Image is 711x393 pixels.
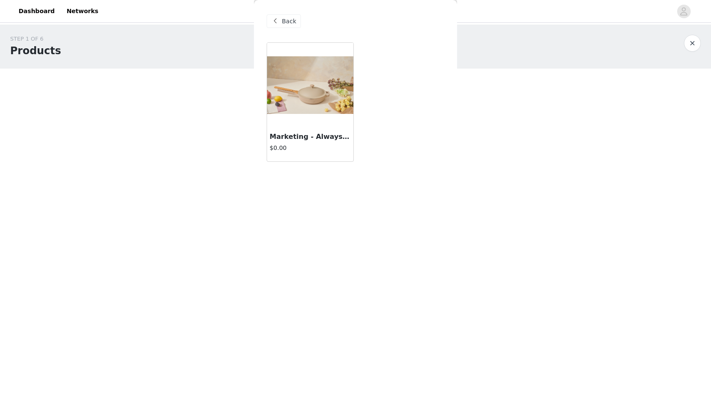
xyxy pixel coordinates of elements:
[270,144,351,152] h4: $0.00
[270,132,351,142] h3: Marketing - Always Pan 2.0
[282,17,296,26] span: Back
[10,43,61,58] h1: Products
[10,35,61,43] div: STEP 1 OF 6
[680,5,688,18] div: avatar
[61,2,103,21] a: Networks
[267,56,353,114] img: Marketing - Always Pan 2.0
[14,2,60,21] a: Dashboard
